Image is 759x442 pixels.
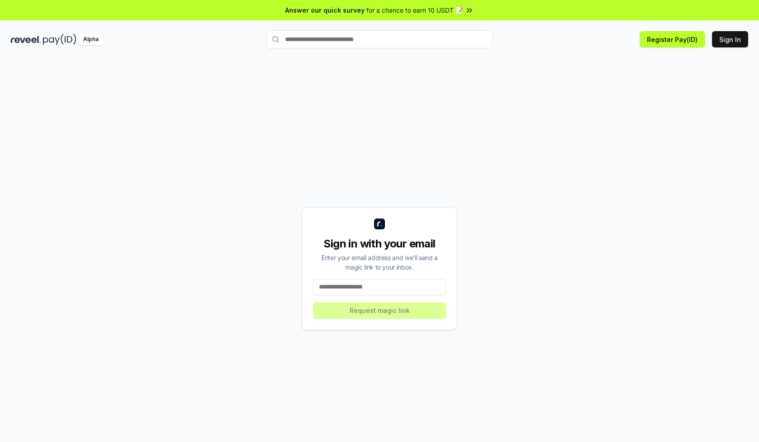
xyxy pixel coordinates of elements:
img: logo_small [374,219,385,229]
button: Sign In [712,31,748,47]
div: Alpha [78,34,103,45]
div: Enter your email address and we’ll send a magic link to your inbox. [313,253,446,272]
div: Sign in with your email [313,237,446,251]
span: Answer our quick survey [285,5,365,15]
button: Register Pay(ID) [640,31,705,47]
img: pay_id [43,34,76,45]
span: for a chance to earn 10 USDT 📝 [366,5,463,15]
img: reveel_dark [11,34,41,45]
